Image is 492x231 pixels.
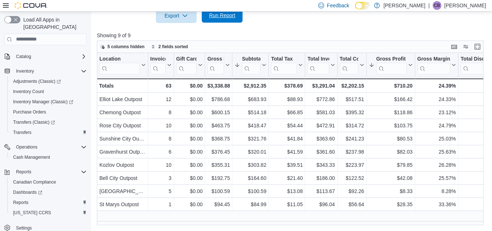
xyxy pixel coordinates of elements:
div: 10 [150,161,172,169]
div: 10 [150,121,172,130]
div: $42.08 [369,174,413,182]
button: Catalog [1,51,90,62]
div: 6 [150,147,172,156]
div: $581.03 [307,108,335,117]
a: Dashboards [10,188,45,197]
div: $28.35 [369,200,413,209]
div: $100.59 [208,187,230,196]
button: 2 fields sorted [148,42,191,51]
span: Canadian Compliance [13,179,56,185]
div: $2,202.15 [340,81,364,90]
div: Total Invoiced [307,55,329,74]
div: $418.47 [235,121,266,130]
span: Operations [16,144,38,150]
div: $41.84 [271,134,303,143]
div: $2,912.35 [235,81,266,90]
p: [PERSON_NAME] [383,1,425,10]
span: Reports [10,198,87,207]
span: 5 columns hidden [107,44,145,50]
div: 23.12% [417,108,456,117]
div: $118.86 [369,108,413,117]
div: Gross Margin [417,55,450,74]
div: $786.68 [208,95,230,104]
div: 26.28% [417,161,456,169]
div: $3,291.04 [307,81,335,90]
div: Subtotal [242,55,260,74]
div: $0.00 [176,81,203,90]
div: $772.86 [307,95,335,104]
span: Run Report [209,12,235,19]
div: $321.76 [235,134,266,143]
div: Elliot Lake Outpost [99,95,146,104]
span: Catalog [13,52,87,61]
div: Total Cost [340,55,358,62]
p: [PERSON_NAME] [444,1,486,10]
button: Reports [7,197,90,208]
span: Transfers (Classic) [13,119,55,125]
img: Cova [15,2,47,9]
button: Transfers [7,127,90,138]
div: $241.23 [340,134,364,143]
div: Gift Cards [176,55,197,62]
div: $94.45 [208,200,230,209]
a: Transfers (Classic) [10,118,58,127]
span: Canadian Compliance [10,178,87,186]
div: Totals [99,81,146,90]
div: 12 [150,95,172,104]
div: $3,338.88 [207,81,230,90]
div: $103.75 [369,121,413,130]
div: St Marys Outpost [99,200,146,209]
a: Transfers (Classic) [7,117,90,127]
div: Rose City Outpost [99,121,146,130]
div: 63 [150,81,172,90]
button: Reports [1,167,90,177]
span: Cash Management [13,154,50,160]
button: Gross Margin [417,55,456,74]
div: $517.51 [340,95,364,104]
div: $0.00 [176,121,203,130]
button: Reports [13,168,34,176]
a: Adjustments (Classic) [10,77,64,86]
div: Total Invoiced [307,55,329,62]
div: 8 [150,108,172,117]
button: Subtotal [235,55,266,74]
div: $54.44 [271,121,303,130]
a: Inventory Count [10,87,47,96]
div: $100.59 [235,187,266,196]
span: Export [160,8,192,23]
span: Transfers (Classic) [10,118,87,127]
div: 25.63% [417,147,456,156]
div: $41.59 [271,147,303,156]
a: Transfers [10,128,34,137]
div: 1 [150,200,172,209]
div: $683.93 [235,95,266,104]
div: $514.18 [235,108,266,117]
span: Inventory [16,68,34,74]
button: Inventory Count [7,86,90,97]
button: Catalog [13,52,34,61]
div: $84.99 [235,200,266,209]
button: Enter fullscreen [473,42,482,51]
button: Run Report [202,8,243,23]
span: Operations [13,143,87,151]
span: Transfers [10,128,87,137]
div: $320.01 [235,147,266,156]
button: Gross Profit [369,55,413,74]
span: Inventory [13,67,87,76]
button: Keyboard shortcuts [450,42,458,51]
div: $80.53 [369,134,413,143]
a: Inventory Manager (Classic) [10,97,76,106]
span: Dark Mode [355,9,355,10]
button: Inventory [13,67,37,76]
div: $303.82 [235,161,266,169]
div: 25.03% [417,134,456,143]
div: $96.04 [307,200,335,209]
span: Adjustments (Classic) [10,77,87,86]
div: $710.20 [369,81,413,90]
div: $376.45 [208,147,230,156]
div: $39.51 [271,161,303,169]
div: $0.00 [176,174,203,182]
span: CB [434,1,440,10]
div: $66.85 [271,108,303,117]
span: Reports [13,168,87,176]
